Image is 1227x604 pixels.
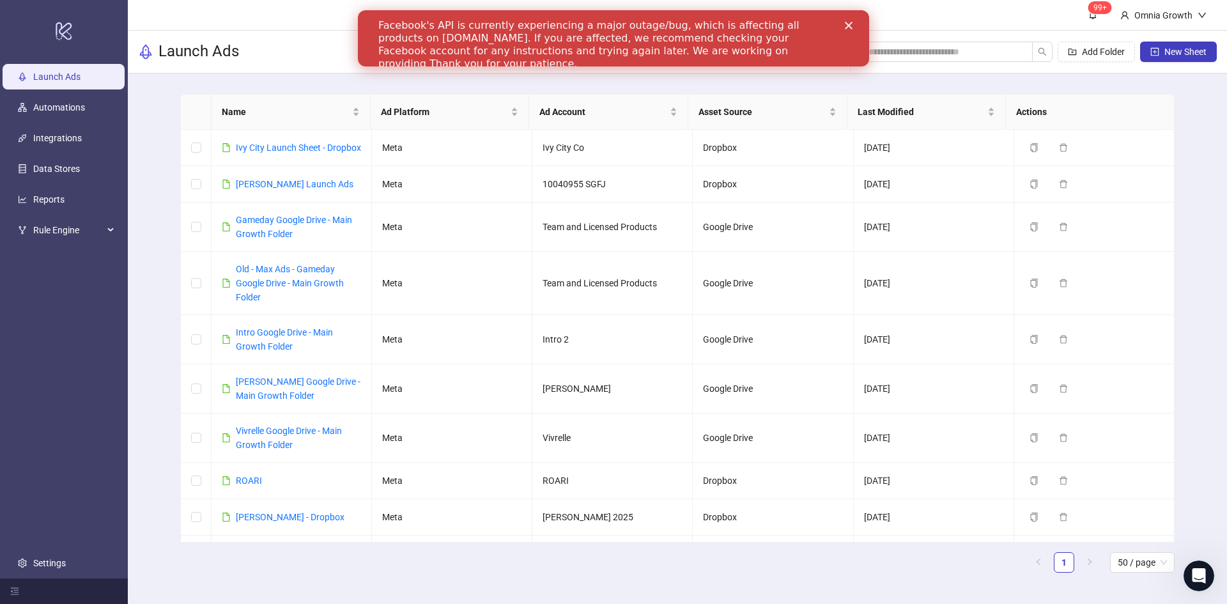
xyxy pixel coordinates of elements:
[1110,552,1175,573] div: Page Size
[1120,11,1129,20] span: user
[33,72,81,82] a: Launch Ads
[698,105,826,119] span: Asset Source
[33,558,66,568] a: Settings
[854,499,1014,536] td: [DATE]
[1030,384,1038,393] span: copy
[854,536,1014,585] td: [DATE]
[372,499,532,536] td: Meta
[222,279,231,288] span: file
[1035,558,1042,566] span: left
[693,536,853,585] td: Google Drive
[487,12,500,19] div: Close
[158,42,239,62] h3: Launch Ads
[372,315,532,364] td: Meta
[222,105,350,119] span: Name
[222,433,231,442] span: file
[1054,552,1074,573] li: 1
[138,44,153,59] span: rocket
[1059,279,1068,288] span: delete
[222,513,231,522] span: file
[532,252,693,315] td: Team and Licensed Products
[1030,143,1038,152] span: copy
[854,315,1014,364] td: [DATE]
[372,130,532,166] td: Meta
[854,252,1014,315] td: [DATE]
[1059,384,1068,393] span: delete
[688,95,847,130] th: Asset Source
[1079,552,1100,573] button: right
[532,166,693,203] td: 10040955 SGFJ
[236,327,333,352] a: Intro Google Drive - Main Growth Folder
[1059,222,1068,231] span: delete
[693,130,853,166] td: Dropbox
[1058,42,1135,62] button: Add Folder
[854,463,1014,499] td: [DATE]
[222,180,231,189] span: file
[222,476,231,485] span: file
[372,463,532,499] td: Meta
[1059,433,1068,442] span: delete
[854,203,1014,252] td: [DATE]
[1198,11,1207,20] span: down
[236,143,361,153] a: Ivy City Launch Sheet - Dropbox
[1054,553,1074,572] a: 1
[854,130,1014,166] td: [DATE]
[1059,335,1068,344] span: delete
[236,376,360,401] a: [PERSON_NAME] Google Drive - Main Growth Folder
[1030,433,1038,442] span: copy
[33,164,80,174] a: Data Stores
[381,105,509,119] span: Ad Platform
[372,203,532,252] td: Meta
[693,203,853,252] td: Google Drive
[532,203,693,252] td: Team and Licensed Products
[532,536,693,585] td: 10040955 SGFJ
[1028,552,1049,573] li: Previous Page
[693,252,853,315] td: Google Drive
[372,364,532,414] td: Meta
[1006,95,1165,130] th: Actions
[854,414,1014,463] td: [DATE]
[1059,143,1068,152] span: delete
[1030,180,1038,189] span: copy
[236,476,262,486] a: ROARI
[372,536,532,585] td: Meta
[1140,42,1217,62] button: New Sheet
[1030,279,1038,288] span: copy
[532,414,693,463] td: Vivrelle
[1030,476,1038,485] span: copy
[236,264,344,302] a: Old - Max Ads - Gameday Google Drive - Main Growth Folder
[693,364,853,414] td: Google Drive
[33,194,65,205] a: Reports
[532,463,693,499] td: ROARI
[1164,47,1207,57] span: New Sheet
[1068,47,1077,56] span: folder-add
[236,179,353,189] a: [PERSON_NAME] Launch Ads
[1028,552,1049,573] button: left
[1038,47,1047,56] span: search
[854,364,1014,414] td: [DATE]
[236,215,352,239] a: Gameday Google Drive - Main Growth Folder
[1129,8,1198,22] div: Omnia Growth
[532,130,693,166] td: Ivy City Co
[1059,476,1068,485] span: delete
[222,222,231,231] span: file
[33,102,85,112] a: Automations
[1088,1,1112,14] sup: 111
[532,364,693,414] td: [PERSON_NAME]
[854,166,1014,203] td: [DATE]
[1184,561,1214,591] iframe: Intercom live chat
[236,512,344,522] a: [PERSON_NAME] - Dropbox
[1079,552,1100,573] li: Next Page
[693,315,853,364] td: Google Drive
[236,426,342,450] a: Vivrelle Google Drive - Main Growth Folder
[372,252,532,315] td: Meta
[33,133,82,143] a: Integrations
[372,414,532,463] td: Meta
[10,587,19,596] span: menu-fold
[222,143,231,152] span: file
[18,226,27,235] span: fork
[1118,553,1167,572] span: 50 / page
[532,315,693,364] td: Intro 2
[372,166,532,203] td: Meta
[212,95,371,130] th: Name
